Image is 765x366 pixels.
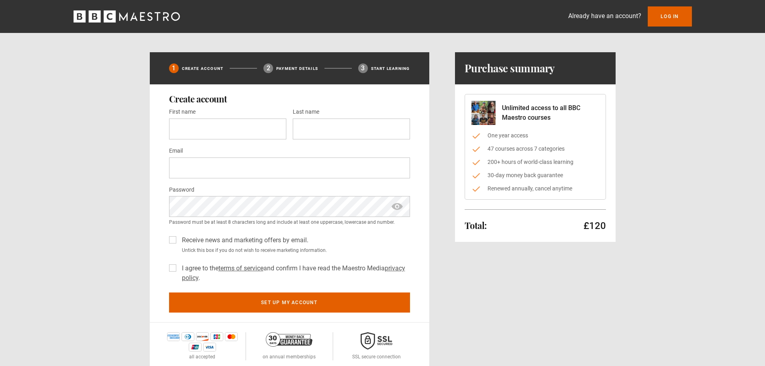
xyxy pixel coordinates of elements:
li: 30-day money back guarantee [471,171,599,180]
label: I agree to the and confirm I have read the Maestro Media . [179,264,410,283]
small: Untick this box if you do not wish to receive marketing information. [179,247,410,254]
h2: Create account [169,94,410,104]
img: mastercard [225,332,238,341]
small: Password must be at least 8 characters long and include at least one uppercase, lowercase and num... [169,219,410,226]
li: One year access [471,131,599,140]
span: show password [391,196,404,217]
div: 3 [358,63,368,73]
img: discover [196,332,209,341]
label: Password [169,185,194,195]
li: 200+ hours of world-class learning [471,158,599,166]
p: £120 [583,219,606,232]
label: Email [169,146,183,156]
p: Already have an account? [568,11,641,21]
div: 1 [169,63,179,73]
button: Set up my account [169,292,410,313]
p: on annual memberships [263,353,316,360]
label: Receive news and marketing offers by email. [179,235,308,245]
div: 2 [263,63,273,73]
li: 47 courses across 7 categories [471,145,599,153]
img: visa [203,343,216,352]
h1: Purchase summary [465,62,555,75]
label: Last name [293,107,319,117]
svg: BBC Maestro [73,10,180,22]
label: First name [169,107,196,117]
h2: Total: [465,221,487,230]
p: Create Account [182,65,224,72]
p: Unlimited access to all BBC Maestro courses [502,103,599,123]
img: amex [167,332,180,341]
li: Renewed annually, cancel anytime [471,184,599,193]
img: jcb [210,332,223,341]
img: diners [182,332,194,341]
p: Start learning [371,65,410,72]
img: unionpay [189,343,202,352]
img: 30-day-money-back-guarantee-c866a5dd536ff72a469b.png [266,332,312,347]
p: Payment details [276,65,318,72]
a: Log In [648,6,692,27]
p: SSL secure connection [352,353,401,360]
a: terms of service [218,264,263,272]
p: all accepted [189,353,215,360]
